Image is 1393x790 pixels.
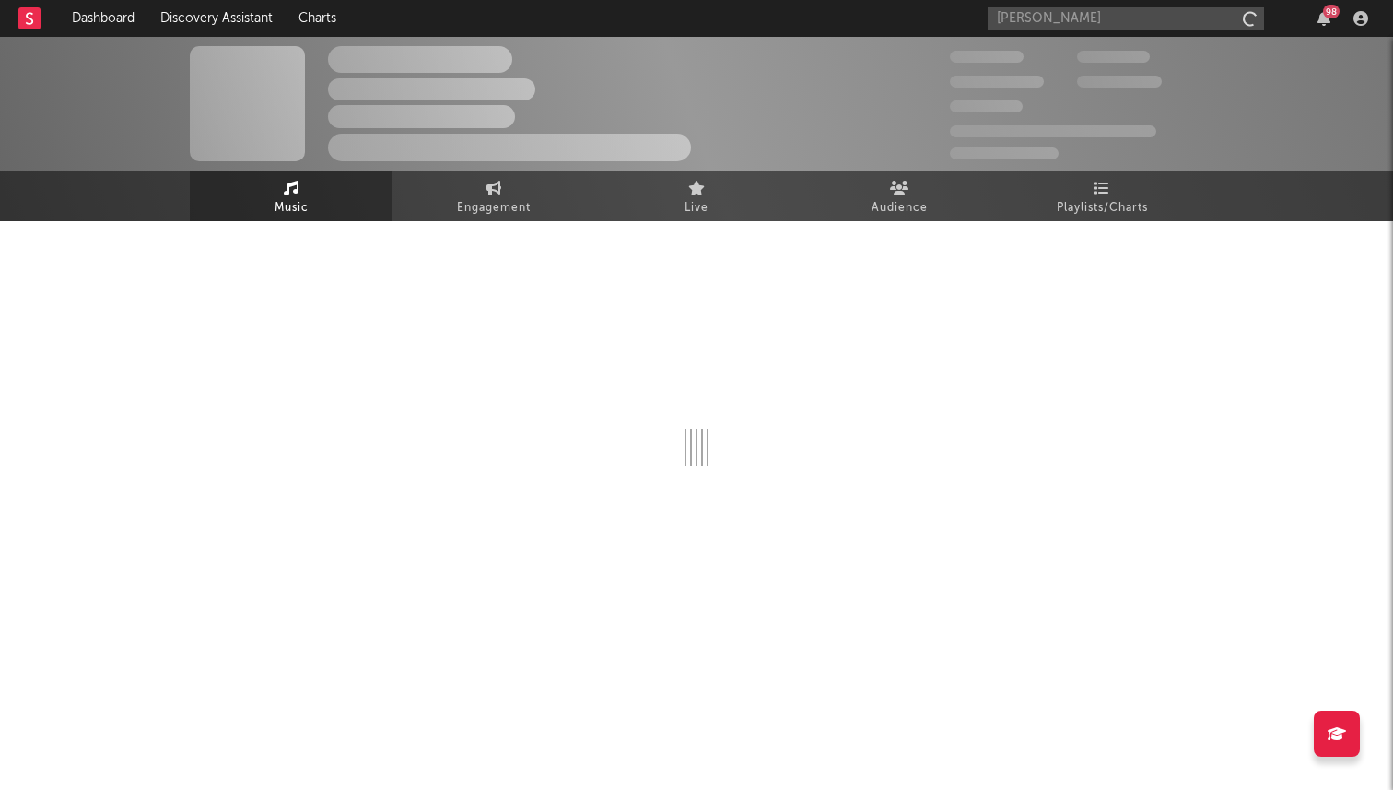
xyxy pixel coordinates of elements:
span: 300,000 [950,51,1024,63]
span: 100,000 [950,100,1023,112]
div: 98 [1323,5,1340,18]
button: 98 [1317,11,1330,26]
span: Engagement [457,197,531,219]
span: 100,000 [1077,51,1150,63]
a: Music [190,171,392,221]
a: Engagement [392,171,595,221]
span: 50,000,000 Monthly Listeners [950,125,1156,137]
span: Audience [872,197,928,219]
span: Playlists/Charts [1057,197,1148,219]
a: Playlists/Charts [1001,171,1203,221]
input: Search for artists [988,7,1264,30]
span: Music [275,197,309,219]
a: Audience [798,171,1001,221]
span: Jump Score: 85.0 [950,147,1059,159]
span: 50,000,000 [950,76,1044,88]
span: Live [685,197,708,219]
span: 1,000,000 [1077,76,1162,88]
a: Live [595,171,798,221]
